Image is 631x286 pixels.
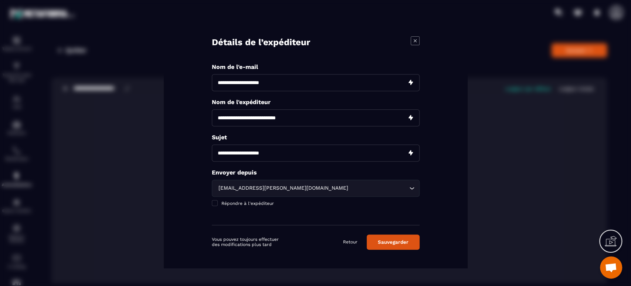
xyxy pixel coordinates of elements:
[367,235,420,250] button: Sauvegarder
[343,239,357,245] a: Retour
[350,184,407,192] input: Search for option
[212,36,310,49] h4: Détails de l’expéditeur
[212,180,420,197] div: Search for option
[212,169,420,176] p: Envoyer depuis
[212,99,420,106] p: Nom de l'expéditeur
[212,134,420,141] p: Sujet
[217,184,350,192] span: [EMAIL_ADDRESS][PERSON_NAME][DOMAIN_NAME]
[212,237,280,247] p: Vous pouvez toujours effectuer des modifications plus tard
[600,256,622,279] div: Ouvrir le chat
[212,63,420,70] p: Nom de l'e-mail
[221,201,274,206] span: Répondre à l'expéditeur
